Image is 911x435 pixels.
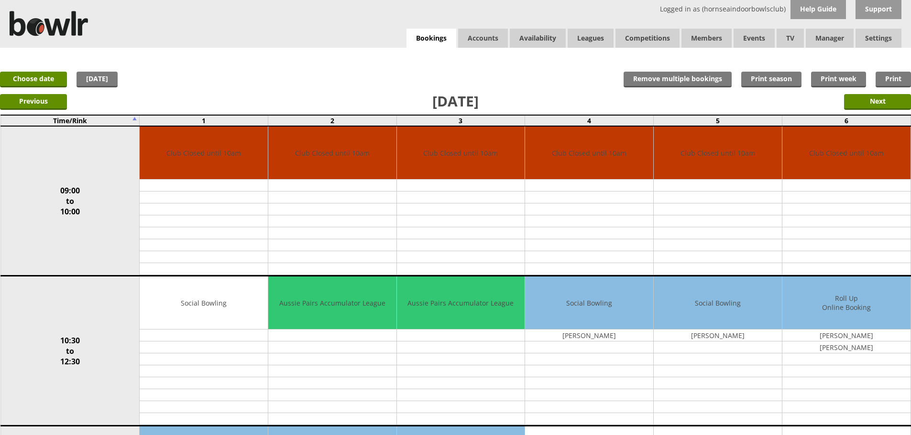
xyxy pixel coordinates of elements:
[77,72,118,87] a: [DATE]
[140,276,268,329] td: Social Bowling
[525,329,653,341] td: [PERSON_NAME]
[844,94,911,110] input: Next
[876,72,911,87] a: Print
[624,72,732,87] input: Remove multiple bookings
[397,127,525,180] td: Club Closed until 10am
[782,276,911,329] td: Roll Up Online Booking
[782,127,911,180] td: Club Closed until 10am
[0,276,140,426] td: 10:30 to 12:30
[406,29,456,48] a: Bookings
[458,29,508,48] span: Accounts
[654,115,782,126] td: 5
[777,29,804,48] span: TV
[140,115,268,126] td: 1
[782,341,911,353] td: [PERSON_NAME]
[654,329,782,341] td: [PERSON_NAME]
[268,115,396,126] td: 2
[782,115,911,126] td: 6
[396,115,525,126] td: 3
[568,29,614,48] a: Leagues
[681,29,732,48] span: Members
[0,126,140,276] td: 09:00 to 10:00
[510,29,566,48] a: Availability
[615,29,680,48] a: Competitions
[397,276,525,329] td: Aussie Pairs Accumulator League
[525,127,653,180] td: Club Closed until 10am
[268,276,396,329] td: Aussie Pairs Accumulator League
[0,115,140,126] td: Time/Rink
[734,29,775,48] a: Events
[525,115,654,126] td: 4
[811,72,866,87] a: Print week
[140,127,268,180] td: Club Closed until 10am
[268,127,396,180] td: Club Closed until 10am
[856,29,901,48] span: Settings
[741,72,801,87] a: Print season
[806,29,854,48] span: Manager
[525,276,653,329] td: Social Bowling
[654,127,782,180] td: Club Closed until 10am
[654,276,782,329] td: Social Bowling
[782,329,911,341] td: [PERSON_NAME]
